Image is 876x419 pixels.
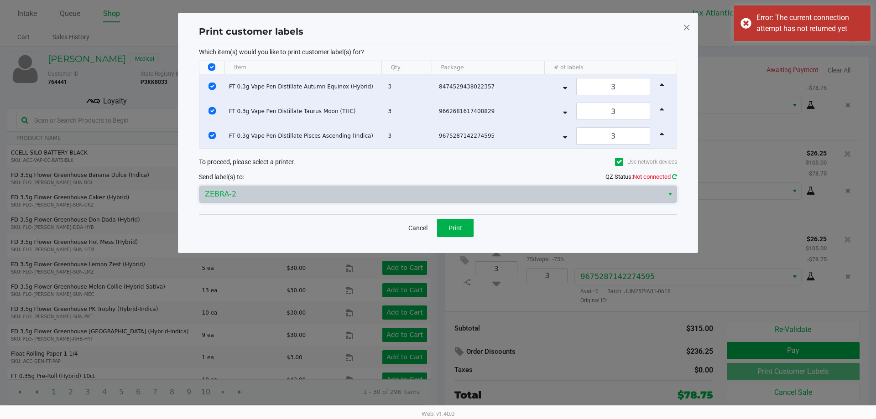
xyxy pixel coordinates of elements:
[422,410,454,417] span: Web: v1.40.0
[756,12,864,34] div: Error: The current connection attempt has not returned yet
[435,124,549,148] td: 9675287142274595
[384,124,435,148] td: 3
[435,74,549,99] td: 8474529438022357
[633,173,671,180] span: Not connected
[437,219,474,237] button: Print
[205,189,658,200] span: ZEBRA-2
[199,25,303,38] h1: Print customer labels
[225,74,384,99] td: FT 0.3g Vape Pen Distillate Autumn Equinox (Hybrid)
[225,99,384,124] td: FT 0.3g Vape Pen Distillate Taurus Moon (THC)
[615,158,677,166] label: Use network devices
[209,107,216,114] input: Select Row
[663,186,677,202] button: Select
[544,61,670,74] th: # of labels
[224,61,381,74] th: Item
[384,99,435,124] td: 3
[381,61,432,74] th: Qty
[199,61,677,148] div: Data table
[402,219,433,237] button: Cancel
[225,124,384,148] td: FT 0.3g Vape Pen Distillate Pisces Ascending (Indica)
[448,224,462,232] span: Print
[432,61,544,74] th: Package
[209,132,216,139] input: Select Row
[199,158,295,166] span: To proceed, please select a printer.
[435,99,549,124] td: 9662681617408829
[384,74,435,99] td: 3
[605,173,677,180] span: QZ Status:
[208,63,215,71] input: Select All Rows
[199,48,677,56] p: Which item(s) would you like to print customer label(s) for?
[199,173,244,181] span: Send label(s) to:
[209,83,216,90] input: Select Row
